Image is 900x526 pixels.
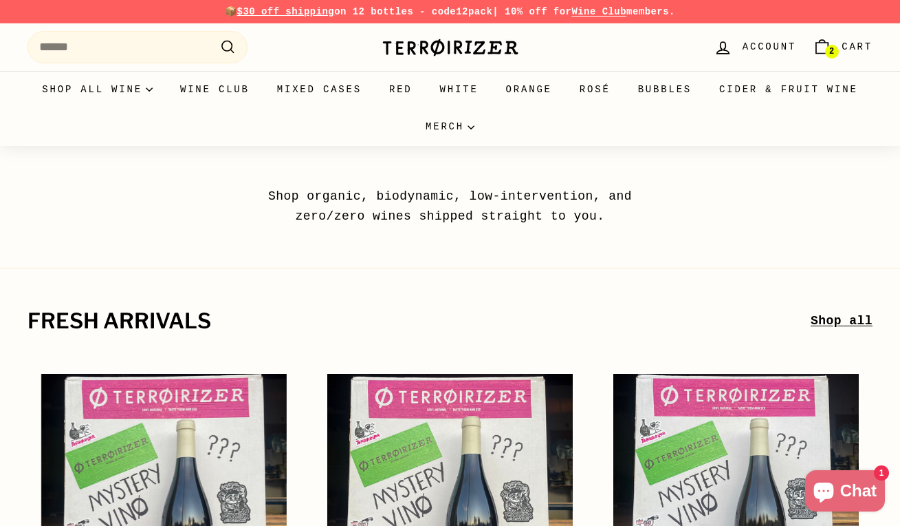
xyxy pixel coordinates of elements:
inbox-online-store-chat: Shopify online store chat [801,470,889,515]
p: 📦 on 12 bottles - code | 10% off for members. [28,4,872,19]
a: Cider & Fruit Wine [705,71,872,108]
a: Shop all [811,311,872,331]
a: White [426,71,492,108]
a: Mixed Cases [263,71,375,108]
summary: Shop all wine [28,71,166,108]
h2: fresh arrivals [28,310,811,333]
p: Shop organic, biodynamic, low-intervention, and zero/zero wines shipped straight to you. [237,187,663,227]
a: Rosé [566,71,624,108]
span: 2 [829,47,834,56]
summary: Merch [412,108,488,145]
a: Orange [492,71,566,108]
a: Red [375,71,426,108]
span: Account [743,39,796,54]
a: Account [705,27,804,67]
a: Cart [804,27,881,67]
a: Wine Club [571,6,626,17]
a: Wine Club [166,71,263,108]
a: Bubbles [624,71,705,108]
span: Cart [842,39,872,54]
span: $30 off shipping [237,6,335,17]
strong: 12pack [456,6,492,17]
